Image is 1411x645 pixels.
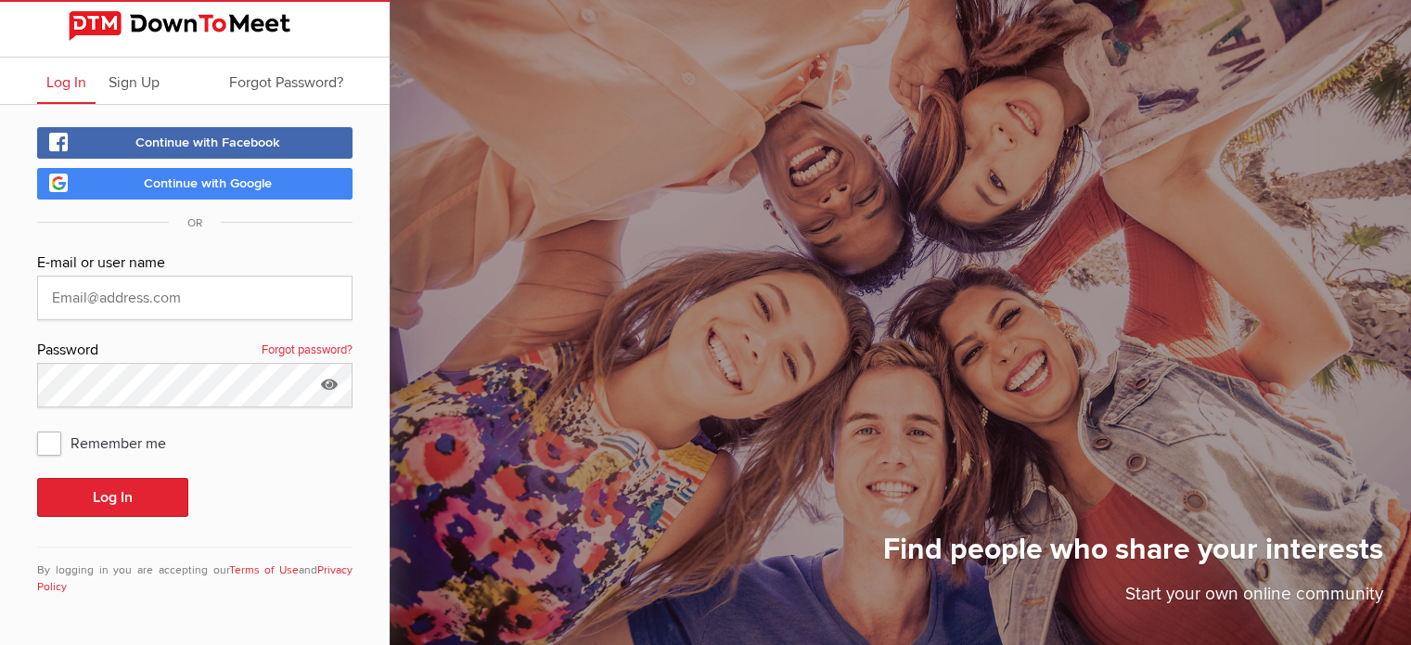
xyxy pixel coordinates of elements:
[37,276,353,320] input: Email@address.com
[37,547,353,596] div: By logging in you are accepting our and
[37,426,185,459] span: Remember me
[37,58,96,104] a: Log In
[37,478,188,517] button: Log In
[229,563,300,577] a: Terms of Use
[229,73,343,92] span: Forgot Password?
[46,73,86,92] span: Log In
[144,175,272,191] span: Continue with Google
[220,58,353,104] a: Forgot Password?
[109,73,160,92] span: Sign Up
[37,339,353,363] div: Password
[883,581,1383,617] p: Start your own online community
[135,135,280,150] span: Continue with Facebook
[99,58,169,104] a: Sign Up
[37,168,353,200] a: Continue with Google
[37,252,353,276] div: E-mail or user name
[883,531,1383,581] h1: Find people who share your interests
[69,11,321,41] img: DownToMeet
[169,216,221,230] span: OR
[262,339,353,363] a: Forgot password?
[37,127,353,159] a: Continue with Facebook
